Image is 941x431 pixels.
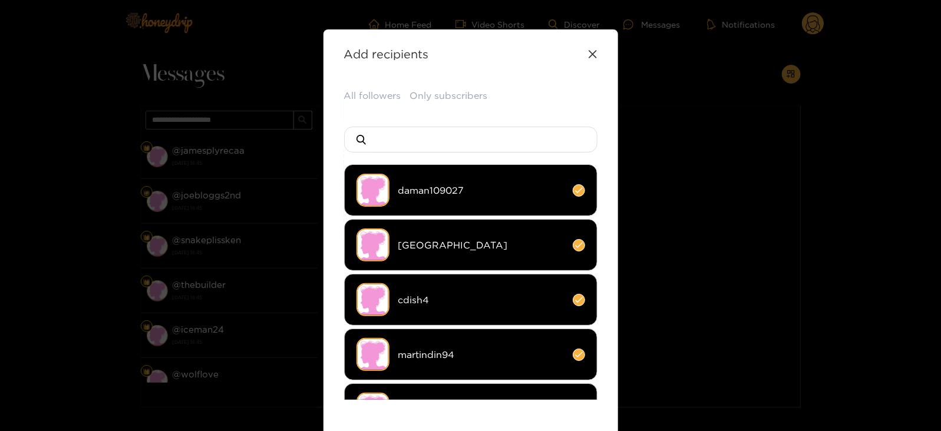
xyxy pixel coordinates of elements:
[398,238,564,252] span: [GEOGRAPHIC_DATA]
[410,89,488,102] button: Only subscribers
[356,174,389,207] img: no-avatar.png
[356,393,389,426] img: no-avatar.png
[398,348,564,362] span: martindin94
[344,47,429,61] strong: Add recipients
[356,283,389,316] img: no-avatar.png
[356,338,389,371] img: no-avatar.png
[398,184,564,197] span: daman109027
[344,89,401,102] button: All followers
[398,293,564,307] span: cdish4
[356,228,389,261] img: no-avatar.png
